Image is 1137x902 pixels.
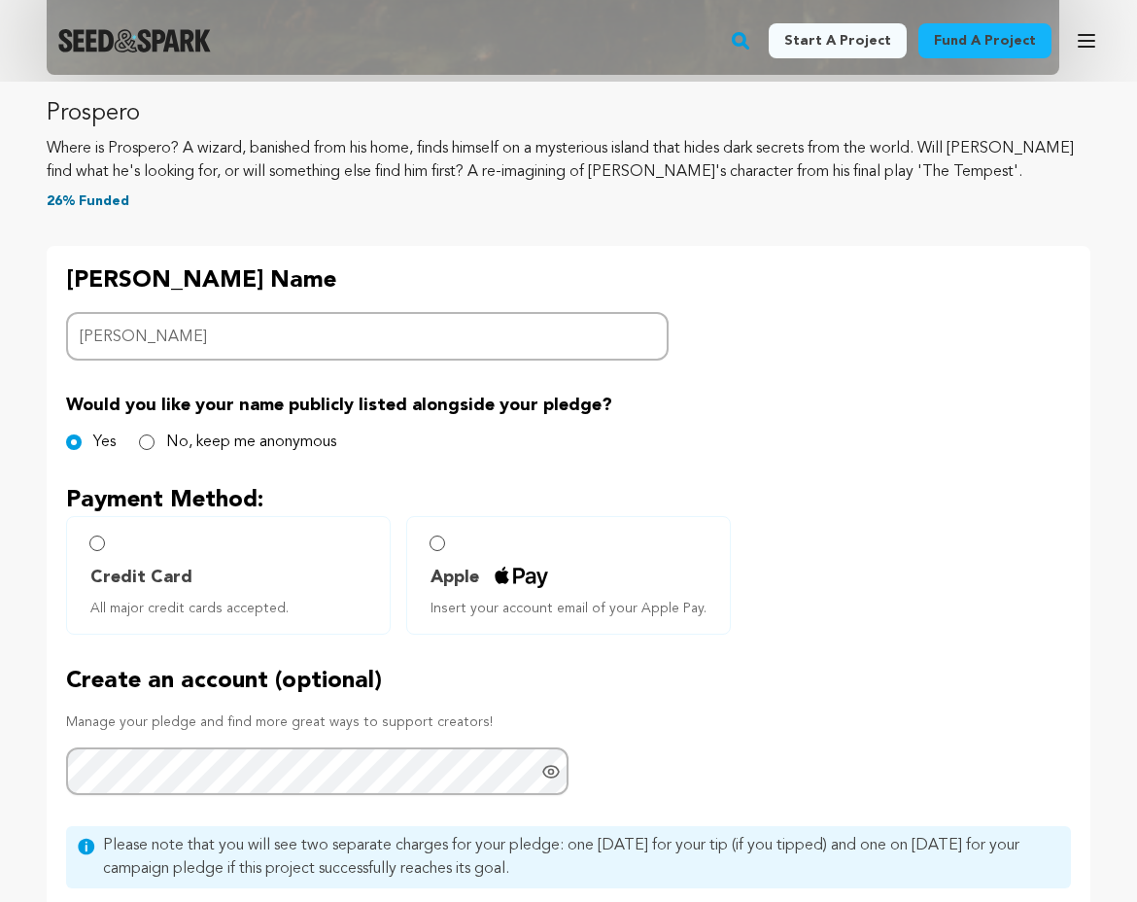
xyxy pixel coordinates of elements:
[66,712,1071,732] p: Manage your pledge and find more great ways to support creators!
[769,23,907,58] a: Start a project
[103,834,1059,881] span: Please note that you will see two separate charges for your pledge: one [DATE] for your tip (if y...
[93,431,116,454] label: Yes
[66,312,669,362] input: Backer Name
[90,599,374,618] span: All major credit cards accepted.
[431,564,479,591] span: Apple
[541,762,561,781] a: Show password as plain text. Warning: this will display your password on the screen.
[47,191,1090,211] p: 26% Funded
[918,23,1051,58] a: Fund a project
[431,599,714,618] span: Insert your account email of your Apple Pay.
[166,431,336,454] label: No, keep me anonymous
[66,392,1071,419] p: Would you like your name publicly listed alongside your pledge?
[58,29,211,52] a: Seed&Spark Homepage
[66,485,1071,516] p: Payment Method:
[47,98,1090,129] p: Prospero
[58,29,211,52] img: Seed&Spark Logo Dark Mode
[495,567,548,588] img: credit card icons
[47,137,1090,184] p: Where is Prospero? A wizard, banished from his home, finds himself on a mysterious island that hi...
[90,564,192,591] span: Credit Card
[66,265,669,296] p: [PERSON_NAME] Name
[66,666,1071,697] p: Create an account (optional)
